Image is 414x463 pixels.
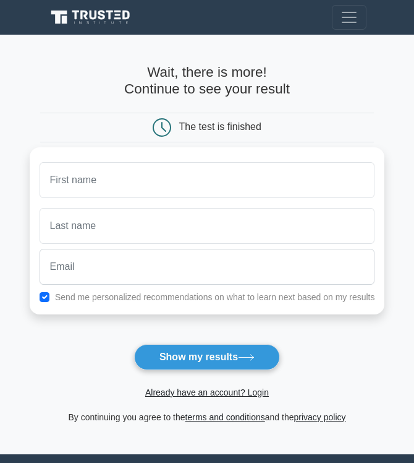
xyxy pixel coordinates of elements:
[40,208,375,244] input: Last name
[40,162,375,198] input: First name
[22,410,392,425] div: By continuing you agree to the and the
[185,412,265,422] a: terms and conditions
[134,344,280,370] button: Show my results
[145,387,269,397] a: Already have an account? Login
[332,5,366,30] button: Toggle navigation
[55,292,375,302] label: Send me personalized recommendations on what to learn next based on my results
[40,249,375,285] input: Email
[179,121,261,132] div: The test is finished
[30,64,385,98] h4: Wait, there is more! Continue to see your result
[294,412,346,422] a: privacy policy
